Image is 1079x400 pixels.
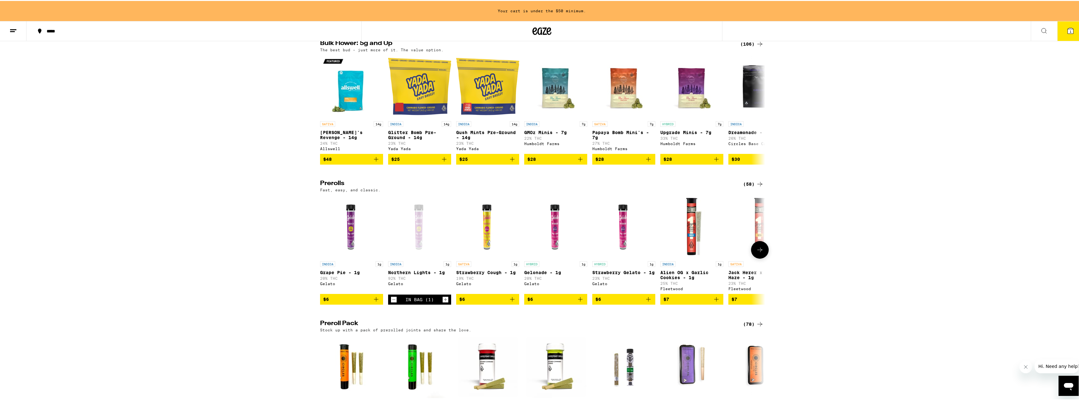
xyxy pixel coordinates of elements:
a: (106) [740,39,764,47]
a: Open page for Strawberry Gelato - 1g from Gelato [592,194,655,293]
p: 14g [442,120,451,126]
div: Gelato [456,281,519,285]
p: Strawberry Gelato - 1g [592,269,655,274]
p: HYBRID [592,260,607,266]
p: HYBRID [660,120,675,126]
button: Add to bag [660,153,723,164]
a: Open page for Glitter Bomb Pre-Ground - 14g from Yada Yada [388,54,451,153]
p: 20% THC [524,275,587,279]
a: Open page for Northern Lights - 1g from Gelato [388,194,451,294]
button: Add to bag [592,153,655,164]
p: Gelonade - 1g [524,269,587,274]
img: Gelato - Strawberry Gelato - 1g [592,194,655,257]
p: 1g [580,260,587,266]
div: Fleetwood [660,286,723,290]
p: 1g [444,260,451,266]
p: Strawberry Cough - 1g [456,269,519,274]
img: Yada Yada - Gush Mints Pre-Ground - 14g [456,54,519,117]
img: Circles Eclipse - Tropicana Cookies Diamond Infused 5-Pack - 3.5g [728,334,791,397]
a: Open page for Alien OG x Garlic Cookies - 1g from Fleetwood [660,194,723,293]
a: Open page for Strawberry Cough - 1g from Gelato [456,194,519,293]
img: Gelato - Gelonade - 1g [524,194,587,257]
a: Open page for Jack Herer x Blueberry Haze - 1g from Fleetwood [728,194,791,293]
a: Open page for Gelonade - 1g from Gelato [524,194,587,293]
span: $28 [595,156,604,161]
img: Gelato - Grape Pie - 1g [320,194,383,257]
button: Increment [442,296,449,302]
p: SATIVA [320,120,335,126]
p: INDICA [456,120,471,126]
p: 92% THC [388,275,451,279]
img: Fleetwood - Jack Herer x Blueberry Haze - 1g [728,194,791,257]
span: $28 [527,156,536,161]
p: INDICA [320,260,335,266]
p: Grape Pie - 1g [320,269,383,274]
p: 23% THC [388,140,451,144]
span: $7 [732,296,737,301]
a: Open page for Jack's Revenge - 14g from Allswell [320,54,383,153]
p: INDICA [524,120,539,126]
a: (78) [743,319,764,327]
button: Add to bag [320,153,383,164]
p: The best bud - just more of it. The value option. [320,47,444,51]
p: Northern Lights - 1g [388,269,451,274]
span: $25 [391,156,400,161]
p: 33% THC [660,135,723,139]
button: Add to bag [524,293,587,304]
img: Circles Base Camp - Dreamonade - 7g [728,54,791,117]
span: Hi. Need any help? [4,4,45,9]
a: Open page for Grape Pie - 1g from Gelato [320,194,383,293]
h2: Preroll Pack [320,319,733,327]
p: INDICA [388,120,403,126]
button: Decrement [391,296,397,302]
p: Stock up with a pack of prerolled joints and share the love. [320,327,471,331]
div: Gelato [320,281,383,285]
iframe: Message from company [1035,358,1079,372]
iframe: Button to launch messaging window [1059,375,1079,395]
div: Humboldt Farms [660,141,723,145]
img: Everyday - 24k Gold Punch Infused 2-Pack - 1g [524,334,587,397]
img: Gelato - Strawberry Cough - 1g [456,194,519,257]
p: 24% THC [320,140,383,144]
img: Humboldt Farms - Papaya Bomb Mini's - 7g [592,54,655,117]
p: Gush Mints Pre-Ground - 14g [456,129,519,139]
p: Dreamonade - 7g [728,129,791,134]
div: In Bag (1) [405,296,434,301]
p: Fast, easy, and classic. [320,187,381,191]
span: $48 [323,156,332,161]
p: 14g [374,120,383,126]
h2: Bulk Flower: 5g and Up [320,39,733,47]
span: $6 [595,296,601,301]
span: $6 [459,296,465,301]
a: Open page for Papaya Bomb Mini's - 7g from Humboldt Farms [592,54,655,153]
iframe: Close message [1019,360,1032,372]
p: 1g [512,260,519,266]
img: Fleetwood - Alien OG x Garlic Cookies - 1g [660,194,723,257]
div: (58) [743,179,764,187]
a: Open page for Dreamonade - 7g from Circles Base Camp [728,54,791,153]
img: Humboldt Farms - GMOz Minis - 7g [524,54,587,117]
p: 7g [580,120,587,126]
h2: Prerolls [320,179,733,187]
p: 26% THC [728,135,791,139]
img: Allswell - Jack's Revenge - 14g [320,54,383,117]
div: Yada Yada [456,146,519,150]
p: INDICA [728,120,743,126]
span: $6 [323,296,329,301]
p: 7g [648,120,655,126]
img: Everyday - Jack Herer Infused 2-Pack - 1g [456,334,519,397]
div: Fleetwood [728,286,791,290]
p: [PERSON_NAME]'s Revenge - 14g [320,129,383,139]
img: El Blunto - Especial Silver: Verde Diamond Infused Blunt - 1.65g [592,334,655,397]
button: Add to bag [320,293,383,304]
p: Papaya Bomb Mini's - 7g [592,129,655,139]
button: Add to bag [728,293,791,304]
span: $6 [527,296,533,301]
p: INDICA [388,260,403,266]
img: Circles Eclipse - Maui Wowie Diamond Infused 2-Pack - 1g [320,334,383,397]
p: INDICA [660,260,675,266]
img: Circles Eclipse - Runtz Diamond Infused 2-Pack - 1g [388,334,451,397]
p: 22% THC [524,135,587,139]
